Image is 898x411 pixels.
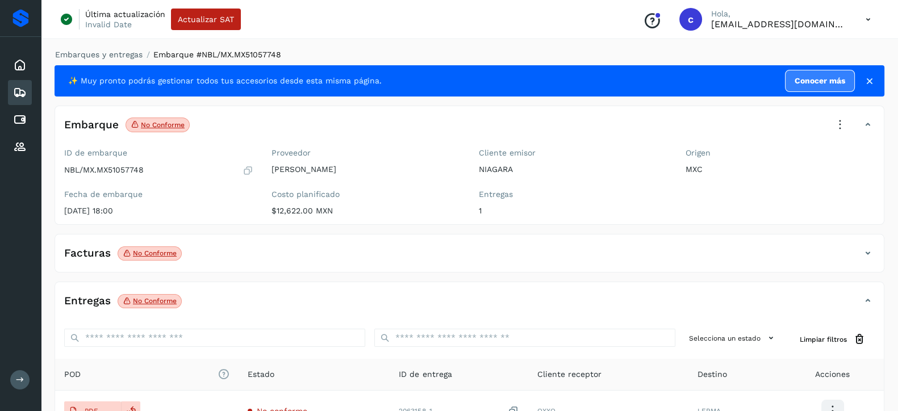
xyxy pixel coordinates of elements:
[791,329,875,350] button: Limpiar filtros
[64,119,119,132] h4: Embarque
[272,206,461,216] p: $12,622.00 MXN
[711,9,847,19] p: Hola,
[64,206,253,216] p: [DATE] 18:00
[8,135,32,160] div: Proveedores
[785,70,855,92] a: Conocer más
[64,165,144,175] p: NBL/MX.MX51057748
[64,190,253,199] label: Fecha de embarque
[8,53,32,78] div: Inicio
[64,148,253,158] label: ID de embarque
[8,80,32,105] div: Embarques
[248,368,274,380] span: Estado
[684,329,782,347] button: Selecciona un estado
[272,190,461,199] label: Costo planificado
[178,15,234,23] span: Actualizar SAT
[153,50,281,59] span: Embarque #NBL/MX.MX51057748
[815,368,850,380] span: Acciones
[8,107,32,132] div: Cuentas por pagar
[479,148,668,158] label: Cliente emisor
[686,165,875,174] p: MXC
[141,121,185,129] p: No conforme
[479,165,668,174] p: NIAGARA
[64,295,111,308] h4: Entregas
[272,148,461,158] label: Proveedor
[133,297,177,305] p: No conforme
[800,334,847,345] span: Limpiar filtros
[55,49,884,61] nav: breadcrumb
[55,50,143,59] a: Embarques y entregas
[537,368,602,380] span: Cliente receptor
[133,249,177,257] p: No conforme
[55,291,884,320] div: EntregasNo conforme
[479,206,668,216] p: 1
[171,9,241,30] button: Actualizar SAT
[64,368,229,380] span: POD
[697,368,727,380] span: Destino
[272,165,461,174] p: [PERSON_NAME]
[479,190,668,199] label: Entregas
[399,368,452,380] span: ID de entrega
[55,115,884,144] div: EmbarqueNo conforme
[85,9,165,19] p: Última actualización
[85,19,132,30] p: Invalid Date
[711,19,847,30] p: calbor@niagarawater.com
[68,75,382,87] span: ✨ Muy pronto podrás gestionar todos tus accesorios desde esta misma página.
[64,247,111,260] h4: Facturas
[55,244,884,272] div: FacturasNo conforme
[686,148,875,158] label: Origen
